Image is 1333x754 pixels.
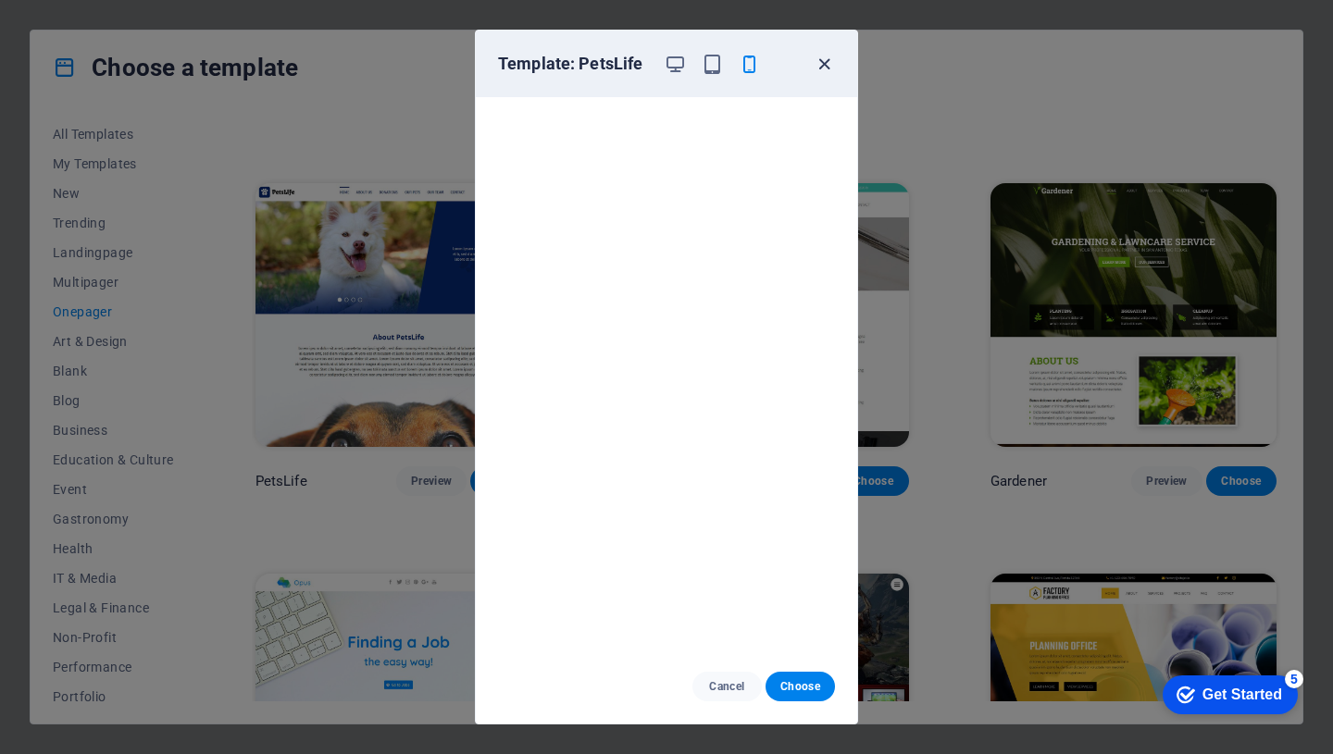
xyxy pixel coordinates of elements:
[766,672,835,701] button: Choose
[498,53,649,75] h6: Template: PetsLife
[692,672,762,701] button: Cancel
[707,679,747,694] span: Cancel
[780,679,820,694] span: Choose
[55,20,134,37] div: Get Started
[15,9,150,48] div: Get Started 5 items remaining, 0% complete
[137,4,156,22] div: 5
